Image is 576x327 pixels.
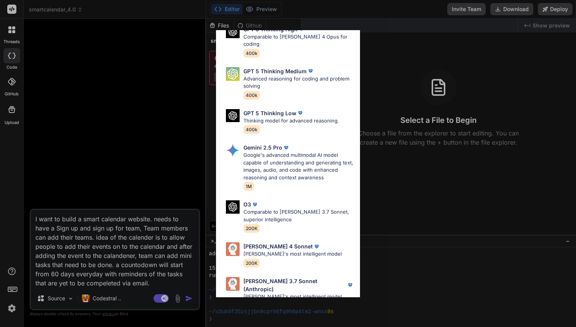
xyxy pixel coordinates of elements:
img: premium [251,201,259,208]
span: 200K [243,259,260,267]
span: 400k [243,49,260,58]
img: premium [282,144,290,151]
img: Pick Models [226,143,240,157]
img: Pick Models [226,242,240,256]
img: Pick Models [226,67,240,81]
p: Thinking model for advanced reasoning. [243,117,339,125]
p: GPT 5 Thinking Low [243,109,296,117]
img: premium [296,109,304,117]
span: 200K [243,224,260,233]
img: premium [313,243,320,250]
img: premium [346,281,354,289]
img: Pick Models [226,277,240,291]
p: [PERSON_NAME]'s most intelligent model [243,293,354,301]
p: [PERSON_NAME] 4 Sonnet [243,242,313,250]
p: Comparable to [PERSON_NAME] 4 Opus for coding [243,33,354,48]
img: premium [307,67,314,75]
span: 400k [243,91,260,100]
span: 1M [243,182,254,191]
img: Pick Models [226,109,240,122]
img: Pick Models [226,25,240,39]
p: GPT 5 Thinking Medium [243,67,307,75]
p: Google's advanced multimodal AI model capable of understanding and generating text, images, audio... [243,151,354,181]
p: O3 [243,200,251,208]
img: Pick Models [226,200,240,214]
p: [PERSON_NAME]'s most intelligent model [243,250,342,258]
p: Gemini 2.5 Pro [243,143,282,151]
p: Comparable to [PERSON_NAME] 3.7 Sonnet, superior intelligence [243,208,354,223]
p: Advanced reasoning for coding and problem solving [243,75,354,90]
p: [PERSON_NAME] 3.7 Sonnet (Anthropic) [243,277,346,293]
span: 400k [243,125,260,134]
